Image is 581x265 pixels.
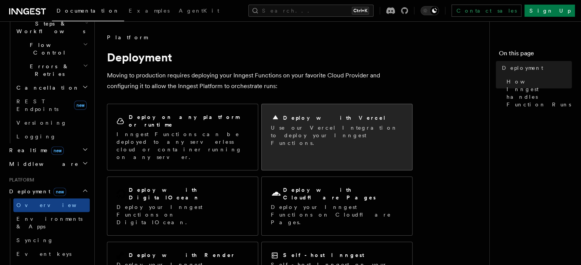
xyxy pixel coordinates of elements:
a: Overview [13,198,90,212]
span: Examples [129,8,170,14]
button: Errors & Retries [13,59,90,81]
span: Environments & Apps [16,216,83,230]
span: Middleware [6,160,79,168]
button: Cancellation [13,81,90,95]
a: AgentKit [174,2,224,21]
span: How Inngest handles Function Runs [507,78,572,108]
button: Steps & Workflows [13,17,90,38]
span: Overview [16,202,95,208]
button: Toggle dark mode [421,6,439,15]
span: Errors & Retries [13,63,83,78]
span: Event keys [16,251,71,257]
h2: Self-host Inngest [283,251,364,259]
h1: Deployment [107,50,413,64]
kbd: Ctrl+K [352,7,369,14]
a: Documentation [52,2,124,21]
a: Deployment [499,61,572,75]
a: Deploy with VercelUse our Vercel Integration to deploy your Inngest Functions. [261,104,413,170]
span: AgentKit [179,8,219,14]
span: REST Endpoints [16,98,58,112]
p: Deploy your Inngest Functions on Cloudflare Pages. [271,203,403,226]
span: Cancellation [13,84,79,92]
span: Platform [107,34,147,41]
h2: Deploy with Cloudflare Pages [283,186,403,201]
h2: Deploy with Render [129,251,235,259]
a: Environments & Apps [13,212,90,233]
span: Deployment [502,64,543,72]
p: Use our Vercel Integration to deploy your Inngest Functions. [271,124,403,147]
button: Search...Ctrl+K [248,5,374,17]
p: Inngest Functions can be deployed to any serverless cloud or container running on any server. [117,130,249,161]
a: Contact sales [452,5,521,17]
h2: Deploy with DigitalOcean [129,186,249,201]
h4: On this page [499,49,572,61]
a: Syncing [13,233,90,247]
span: new [53,188,66,196]
h2: Deploy on any platform or runtime [129,113,249,128]
a: Sign Up [524,5,575,17]
span: Steps & Workflows [13,20,85,35]
a: Deploy on any platform or runtimeInngest Functions can be deployed to any serverless cloud or con... [107,104,258,170]
a: Event keys [13,247,90,261]
p: Deploy your Inngest Functions on DigitalOcean. [117,203,249,226]
span: new [51,146,64,155]
span: Deployment [6,188,66,195]
a: Examples [124,2,174,21]
a: Logging [13,130,90,143]
a: Deploy with DigitalOceanDeploy your Inngest Functions on DigitalOcean. [107,177,258,236]
button: Realtimenew [6,143,90,157]
span: Logging [16,133,56,140]
svg: Cloudflare [271,189,282,199]
button: Deploymentnew [6,185,90,198]
a: Deploy with Cloudflare PagesDeploy your Inngest Functions on Cloudflare Pages. [261,177,413,236]
h2: Deploy with Vercel [283,114,386,122]
span: new [74,101,87,110]
span: Flow Control [13,41,83,56]
span: Syncing [16,237,53,243]
p: Moving to production requires deploying your Inngest Functions on your favorite Cloud Provider an... [107,70,413,92]
button: Flow Control [13,38,90,59]
a: REST Endpointsnew [13,95,90,116]
span: Versioning [16,120,67,126]
span: Platform [6,177,34,183]
button: Middleware [6,157,90,171]
a: Versioning [13,116,90,130]
span: Documentation [57,8,120,14]
span: Realtime [6,146,64,154]
div: Inngest Functions [6,3,90,143]
a: How Inngest handles Function Runs [503,75,572,111]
